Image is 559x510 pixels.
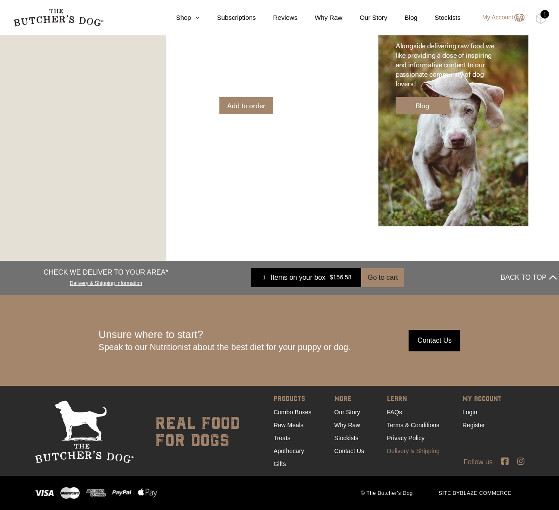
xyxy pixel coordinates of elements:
[361,268,404,287] button: Go to cart
[387,447,440,454] a: Delivery & Shipping
[342,13,387,23] a: Our Story
[330,274,352,281] bdi: 156.58
[387,394,440,406] span: LEARN
[462,409,477,416] a: Login
[387,435,425,441] a: Privacy Policy
[44,267,168,278] p: CHECK WE DELIVER TO YOUR AREA*
[396,41,498,88] p: Alongside delivering raw food we like providing a dose of inspiring and informative content to ou...
[219,41,322,88] p: Adored Beast Apothecary is a line of all-natural pet products designed to support your dog’s heal...
[387,13,418,23] a: Blog
[334,409,360,416] a: Our Story
[271,272,325,283] span: Items on your box
[99,329,351,353] div: Unsure where to start?
[540,10,549,19] div: 1
[274,435,290,441] a: Treats
[334,435,359,441] a: Stockists
[460,490,512,496] a: BLAZE COMMERCE
[462,394,502,406] span: MY ACCOUNT
[70,278,142,286] a: Delivery & Shipping Information
[409,330,460,351] input: Contact Us
[200,13,256,23] a: Subscriptions
[256,13,298,23] a: Reviews
[426,489,525,497] span: SITE BY
[99,342,351,352] span: Speak to our Nutritionist about the best diet for your puppy or dog.
[297,13,342,23] a: Why Raw
[535,13,546,24] img: TBD_Cart-Full.png
[274,394,312,406] span: PRODUCTS
[348,489,425,497] span: © The Butcher's Dog
[147,400,240,463] div: real food for dogs
[334,447,364,454] a: Contact Us
[387,422,439,429] a: Terms & Conditions
[274,409,312,416] a: Combo Boxes
[330,274,333,281] span: $
[334,422,360,429] a: Why Raw
[501,267,557,288] button: BACK TO TOP
[274,460,286,467] a: Gifts
[274,447,304,454] a: Apothecary
[274,422,303,429] a: Raw Meals
[334,394,364,406] span: MORE
[474,13,525,23] a: My Account
[418,13,461,23] a: Stockists
[251,268,361,287] a: 1 Items on your box $156.58
[258,273,271,282] div: 1
[387,409,402,416] a: FAQs
[159,13,200,23] a: Shop
[219,97,273,114] a: Add to order
[396,97,450,114] a: Blog
[462,422,485,429] a: Register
